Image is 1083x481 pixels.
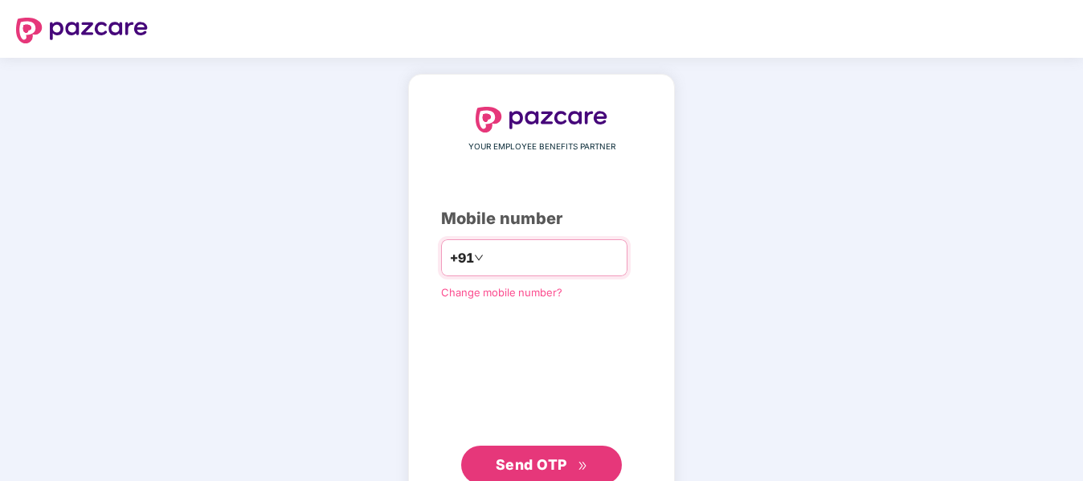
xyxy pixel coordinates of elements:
span: double-right [578,461,588,471]
span: YOUR EMPLOYEE BENEFITS PARTNER [468,141,615,153]
span: down [474,253,484,263]
div: Mobile number [441,206,642,231]
a: Change mobile number? [441,286,562,299]
span: Send OTP [496,456,567,473]
img: logo [476,107,607,132]
img: logo [16,18,148,43]
span: +91 [450,248,474,268]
